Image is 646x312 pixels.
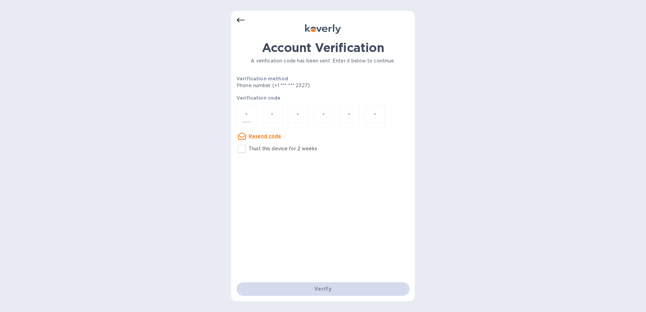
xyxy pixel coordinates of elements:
b: Verification method [237,76,288,81]
p: A verification code has been sent. Enter it below to continue. [237,57,409,64]
p: Phone number (+1 *** *** 2327) [237,82,362,89]
p: Verification code [237,95,409,101]
p: Trust this device for 2 weeks [249,145,317,152]
h1: Account Verification [237,41,409,55]
u: Resend code [249,133,281,139]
